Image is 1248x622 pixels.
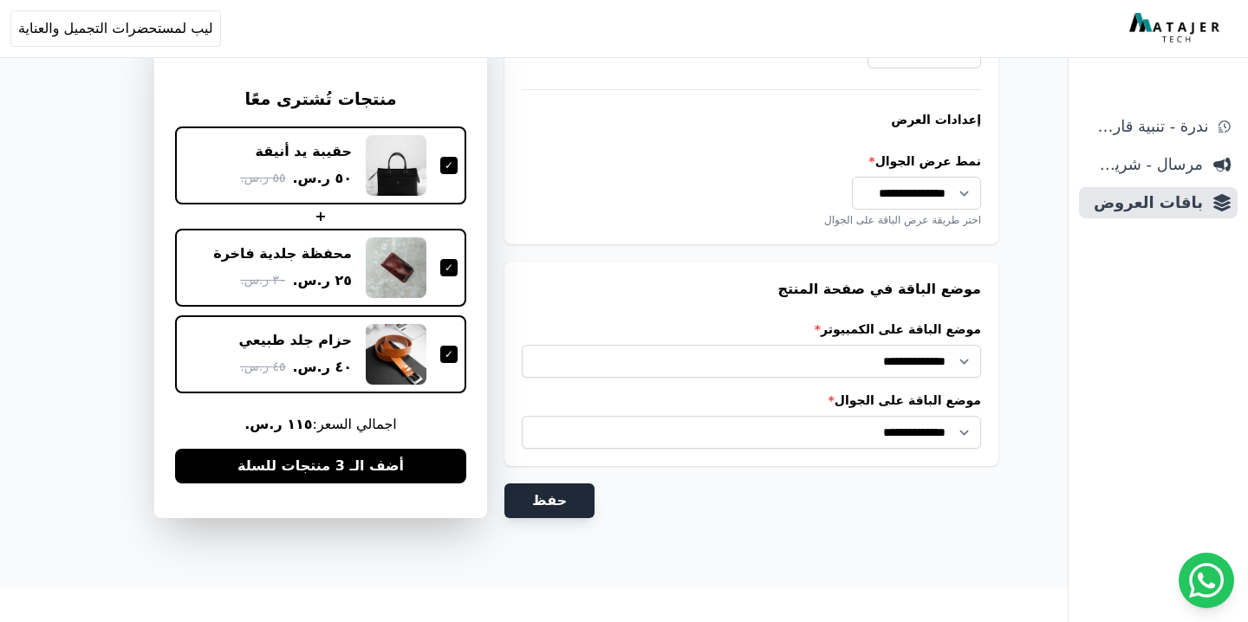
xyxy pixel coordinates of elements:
[292,270,352,291] span: ٢٥ ر.س.
[522,392,981,409] label: موضع الباقة على الجوال
[1086,114,1208,139] span: ندرة - تنبية قارب علي النفاذ
[1086,152,1203,177] span: مرسال - شريط دعاية
[1129,13,1224,44] img: MatajerTech Logo
[239,331,353,350] div: حزام جلد طبيعي
[18,18,213,39] span: ليب لمستحضرات التجميل والعناية
[240,170,285,188] span: ٥٥ ر.س.
[175,206,466,227] div: +
[366,237,426,298] img: محفظة جلدية فاخرة
[522,321,981,338] label: موضع الباقة على الكمبيوتر
[244,416,312,432] b: ١١٥ ر.س.
[256,142,352,161] div: حقيبة يد أنيقة
[504,483,595,518] button: حفظ
[522,213,981,227] div: اختر طريقة عرض الباقة على الجوال
[522,111,981,128] h4: إعدادات العرض
[366,135,426,196] img: حقيبة يد أنيقة
[240,359,285,377] span: ٤٥ ر.س.
[366,324,426,385] img: حزام جلد طبيعي
[240,272,285,290] span: ٣٠ ر.س.
[522,279,981,300] h3: موضع الباقة في صفحة المنتج
[10,10,221,47] button: ليب لمستحضرات التجميل والعناية
[175,414,466,435] span: اجمالي السعر:
[213,244,352,263] div: محفظة جلدية فاخرة
[237,456,404,476] span: أضف الـ 3 منتجات للسلة
[522,152,981,170] label: نمط عرض الجوال
[292,357,352,378] span: ٤٠ ر.س.
[1086,191,1203,215] span: باقات العروض
[292,168,352,189] span: ٥٠ ر.س.
[175,87,466,113] h3: منتجات تُشترى معًا
[175,449,466,483] button: أضف الـ 3 منتجات للسلة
